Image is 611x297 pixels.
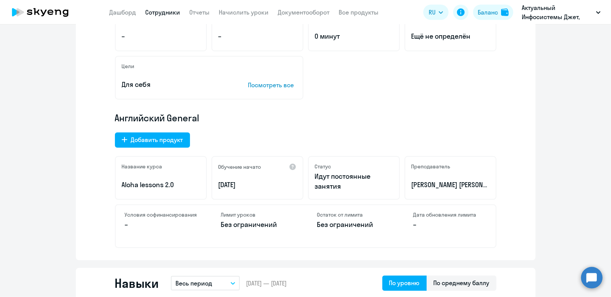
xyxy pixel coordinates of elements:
[175,279,212,288] p: Весь период
[278,8,330,16] a: Документооборот
[501,8,509,16] img: balance
[429,8,436,17] span: RU
[131,135,183,144] div: Добавить продукт
[423,5,449,20] button: RU
[315,171,393,191] p: Идут постоянные занятия
[122,63,134,70] h5: Цели
[413,211,487,218] h4: Дата обновления лимита
[315,31,393,41] p: 0 минут
[518,3,604,21] button: Актуальный Инфосистемы Джет, ИНФОСИСТЕМЫ ДЖЕТ, АО
[411,180,490,190] p: [PERSON_NAME] [PERSON_NAME]
[219,8,269,16] a: Начислить уроки
[115,276,159,291] h2: Навыки
[221,220,294,230] p: Без ограничений
[122,80,224,90] p: Для себя
[246,279,287,287] span: [DATE] — [DATE]
[221,211,294,218] h4: Лимит уроков
[218,180,296,190] p: [DATE]
[218,31,296,41] p: –
[248,80,296,90] p: Посмотреть все
[522,3,593,21] p: Актуальный Инфосистемы Джет, ИНФОСИСТЕМЫ ДЖЕТ, АО
[434,278,490,287] div: По среднему баллу
[122,163,162,170] h5: Название курса
[339,8,379,16] a: Все продукты
[125,220,198,230] p: –
[413,220,487,230] p: –
[110,8,136,16] a: Дашборд
[315,163,331,170] h5: Статус
[122,180,200,190] p: Aloha lessons 2.0
[478,8,498,17] div: Баланс
[122,31,200,41] p: –
[190,8,210,16] a: Отчеты
[411,163,450,170] h5: Преподаватель
[317,220,390,230] p: Без ограничений
[389,278,420,287] div: По уровню
[317,211,390,218] h4: Остаток от лимита
[171,276,240,290] button: Весь период
[218,163,261,170] h5: Обучение начато
[115,112,199,124] span: Английский General
[473,5,513,20] button: Балансbalance
[115,132,190,148] button: Добавить продукт
[146,8,180,16] a: Сотрудники
[411,31,490,41] span: Ещё не определён
[125,211,198,218] h4: Условия софинансирования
